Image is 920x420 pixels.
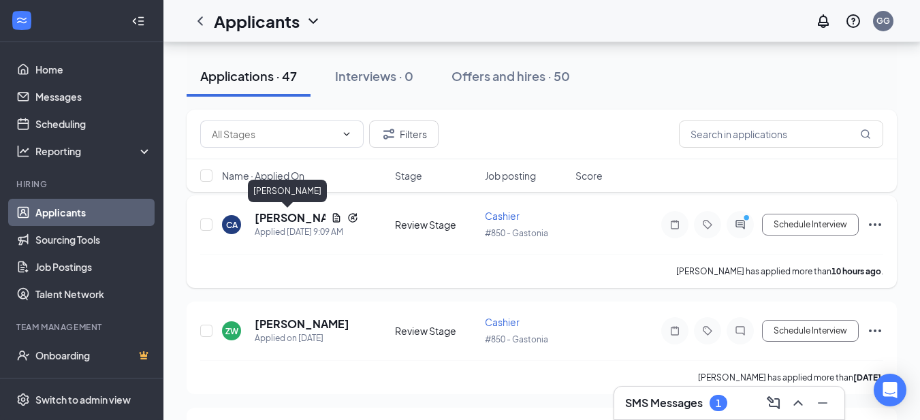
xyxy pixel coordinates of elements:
div: Review Stage [395,218,477,231]
a: Applicants [35,199,152,226]
a: Job Postings [35,253,152,280]
svg: QuestionInfo [845,13,861,29]
p: [PERSON_NAME] has applied more than . [698,372,883,383]
svg: Tag [699,325,716,336]
div: Offers and hires · 50 [451,67,570,84]
svg: ChevronDown [305,13,321,29]
div: Reporting [35,144,153,158]
button: ComposeMessage [763,392,784,414]
span: Score [575,169,603,182]
svg: Note [667,325,683,336]
span: #850 - Gastonia [485,334,548,344]
svg: ActiveChat [732,219,748,230]
svg: ChevronDown [341,129,352,140]
svg: Document [331,212,342,223]
a: OnboardingCrown [35,342,152,369]
svg: Note [667,219,683,230]
a: TeamCrown [35,369,152,396]
svg: Minimize [814,395,831,411]
svg: MagnifyingGlass [860,129,871,140]
button: Schedule Interview [762,214,859,236]
a: Messages [35,83,152,110]
div: Review Stage [395,324,477,338]
div: Open Intercom Messenger [874,374,906,406]
svg: ChevronLeft [192,13,208,29]
div: GG [876,15,890,27]
span: #850 - Gastonia [485,228,548,238]
svg: Settings [16,393,30,406]
button: Schedule Interview [762,320,859,342]
button: ChevronUp [787,392,809,414]
div: Applied on [DATE] [255,332,349,345]
span: Cashier [485,210,520,222]
svg: Tag [699,219,716,230]
p: [PERSON_NAME] has applied more than . [676,265,883,277]
b: 10 hours ago [831,266,881,276]
input: All Stages [212,127,336,142]
span: Stage [395,169,422,182]
svg: Notifications [815,13,831,29]
svg: Reapply [347,212,358,223]
a: Home [35,56,152,83]
div: Applied [DATE] 9:09 AM [255,225,358,239]
a: Scheduling [35,110,152,138]
svg: Collapse [131,14,145,28]
div: 1 [716,398,721,409]
div: [PERSON_NAME] [248,180,327,202]
div: Team Management [16,321,149,333]
div: CA [226,219,238,231]
span: Cashier [485,316,520,328]
h5: [PERSON_NAME] [255,210,326,225]
svg: ComposeMessage [765,395,782,411]
b: [DATE] [853,372,881,383]
svg: Ellipses [867,323,883,339]
svg: Ellipses [867,216,883,233]
input: Search in applications [679,120,883,148]
button: Filter Filters [369,120,439,148]
h1: Applicants [214,10,300,33]
svg: Filter [381,126,397,142]
div: Interviews · 0 [335,67,413,84]
div: Hiring [16,178,149,190]
h3: SMS Messages [625,395,703,410]
svg: ChatInactive [732,325,748,336]
a: Sourcing Tools [35,226,152,253]
span: Name · Applied On [222,169,304,182]
button: Minimize [812,392,834,414]
span: Job posting [485,169,536,182]
svg: ChevronUp [790,395,806,411]
svg: Analysis [16,144,30,158]
div: ZW [225,325,238,337]
a: Talent Network [35,280,152,308]
svg: PrimaryDot [740,214,757,225]
h5: [PERSON_NAME] [255,317,349,332]
div: Applications · 47 [200,67,297,84]
svg: WorkstreamLogo [15,14,29,27]
div: Switch to admin view [35,393,131,406]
